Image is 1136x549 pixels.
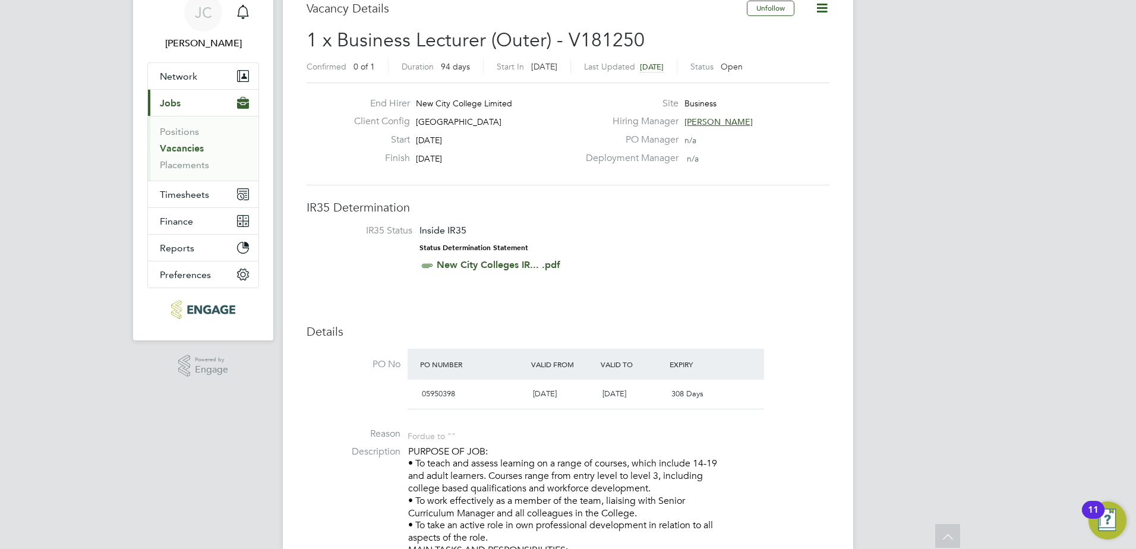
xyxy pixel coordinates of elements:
label: IR35 Status [318,225,412,237]
span: [DATE] [533,389,557,399]
span: 1 x Business Lecturer (Outer) - V181250 [307,29,645,52]
span: Jobs [160,97,181,109]
h3: Details [307,324,829,339]
span: n/a [687,153,699,164]
span: James Carey [147,36,259,51]
span: New City College Limited [416,98,512,109]
button: Reports [148,235,258,261]
button: Network [148,63,258,89]
span: 94 days [441,61,470,72]
span: Inside IR35 [419,225,466,236]
span: [DATE] [640,62,664,72]
span: [DATE] [531,61,557,72]
div: Jobs [148,116,258,181]
label: PO No [307,358,400,371]
span: JC [195,5,212,20]
span: 308 Days [671,389,703,399]
a: Powered byEngage [178,355,229,377]
label: Hiring Manager [579,115,679,128]
a: New City Colleges IR... .pdf [437,259,560,270]
label: Reason [307,428,400,440]
label: Deployment Manager [579,152,679,165]
span: [DATE] [416,135,442,146]
span: Finance [160,216,193,227]
span: [DATE] [416,153,442,164]
button: Unfollow [747,1,794,16]
span: Reports [160,242,194,254]
span: Timesheets [160,189,209,200]
button: Finance [148,208,258,234]
label: Last Updated [584,61,635,72]
span: Business [684,98,717,109]
label: Start [345,134,410,146]
a: Positions [160,126,199,137]
div: Valid To [598,354,667,375]
strong: Status Determination Statement [419,244,528,252]
label: Confirmed [307,61,346,72]
button: Jobs [148,90,258,116]
button: Preferences [148,261,258,288]
span: Network [160,71,197,82]
button: Timesheets [148,181,258,207]
span: Preferences [160,269,211,280]
span: [PERSON_NAME] [684,116,753,127]
img: educationmattersgroup-logo-retina.png [171,300,235,319]
a: Vacancies [160,143,204,154]
h3: IR35 Determination [307,200,829,215]
div: Expiry [667,354,736,375]
div: PO Number [417,354,528,375]
label: Duration [402,61,434,72]
div: For due to "" [408,428,456,441]
span: Open [721,61,743,72]
span: 0 of 1 [354,61,375,72]
label: Start In [497,61,524,72]
span: 05950398 [422,389,455,399]
label: Client Config [345,115,410,128]
span: [DATE] [602,389,626,399]
span: [GEOGRAPHIC_DATA] [416,116,501,127]
span: Powered by [195,355,228,365]
div: Valid From [528,354,598,375]
div: 11 [1088,510,1099,525]
span: n/a [684,135,696,146]
label: Site [579,97,679,110]
label: End Hirer [345,97,410,110]
label: Description [307,446,400,458]
a: Go to home page [147,300,259,319]
a: Placements [160,159,209,171]
h3: Vacancy Details [307,1,747,16]
label: Finish [345,152,410,165]
label: PO Manager [579,134,679,146]
button: Open Resource Center, 11 new notifications [1088,501,1126,539]
span: Engage [195,365,228,375]
label: Status [690,61,714,72]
